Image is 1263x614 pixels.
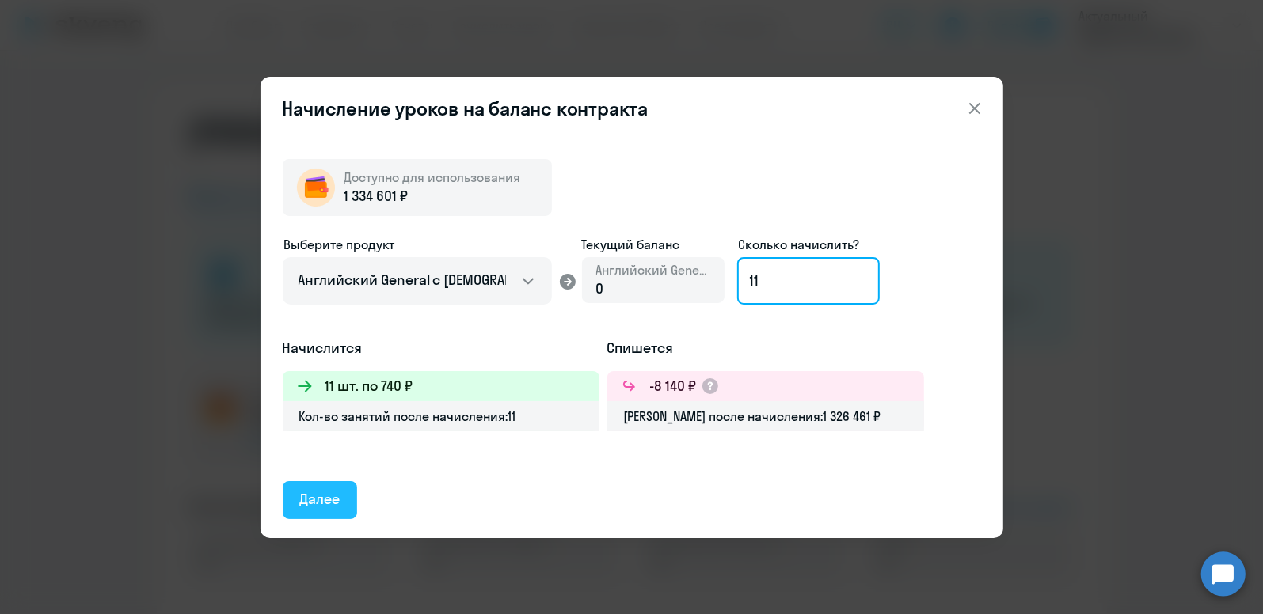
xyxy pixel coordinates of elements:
[739,237,860,252] span: Сколько начислить?
[325,376,413,396] h3: 11 шт. по 740 ₽
[284,237,395,252] span: Выберите продукт
[283,338,599,358] h5: Начислится
[344,186,408,207] span: 1 334 601 ₽
[596,261,710,279] span: Английский General
[607,401,924,431] div: [PERSON_NAME] после начисления: 1 326 461 ₽
[261,96,1003,121] header: Начисление уроков на баланс контракта
[596,279,604,298] span: 0
[283,481,358,519] button: Далее
[650,376,697,396] h3: -8 140 ₽
[607,338,924,358] h5: Спишется
[297,169,335,207] img: wallet-circle.png
[344,169,521,185] span: Доступно для использования
[582,235,725,254] span: Текущий баланс
[300,489,340,510] div: Далее
[283,401,599,431] div: Кол-во занятий после начисления: 11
